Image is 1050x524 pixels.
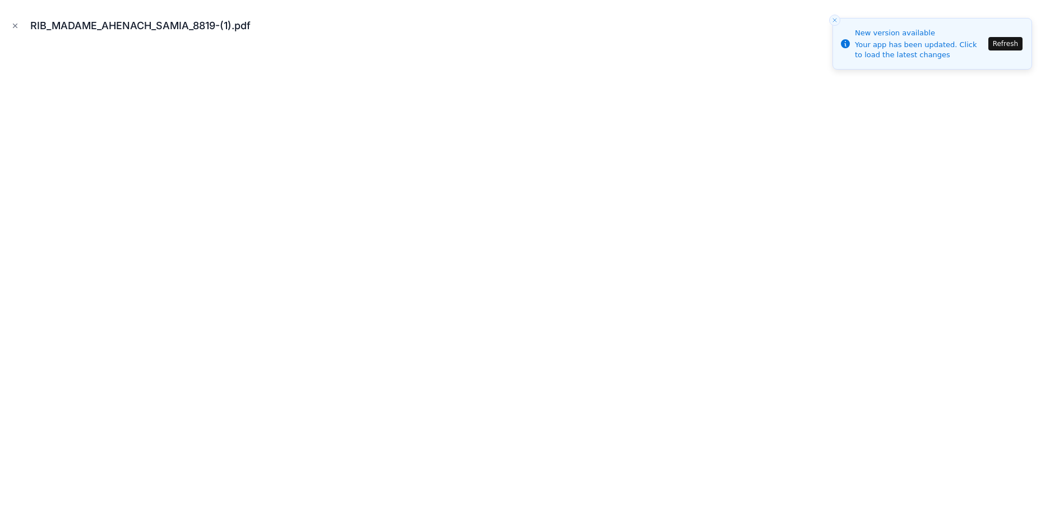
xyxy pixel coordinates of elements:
[988,37,1023,50] button: Refresh
[9,20,21,32] button: Close modal
[855,27,985,39] div: New version available
[30,18,260,34] div: RIB_MADAME_AHENACH_SAMIA_8819-(1).pdf
[829,15,840,26] button: Close toast
[9,47,1041,515] iframe: pdf-iframe
[855,40,985,60] div: Your app has been updated. Click to load the latest changes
